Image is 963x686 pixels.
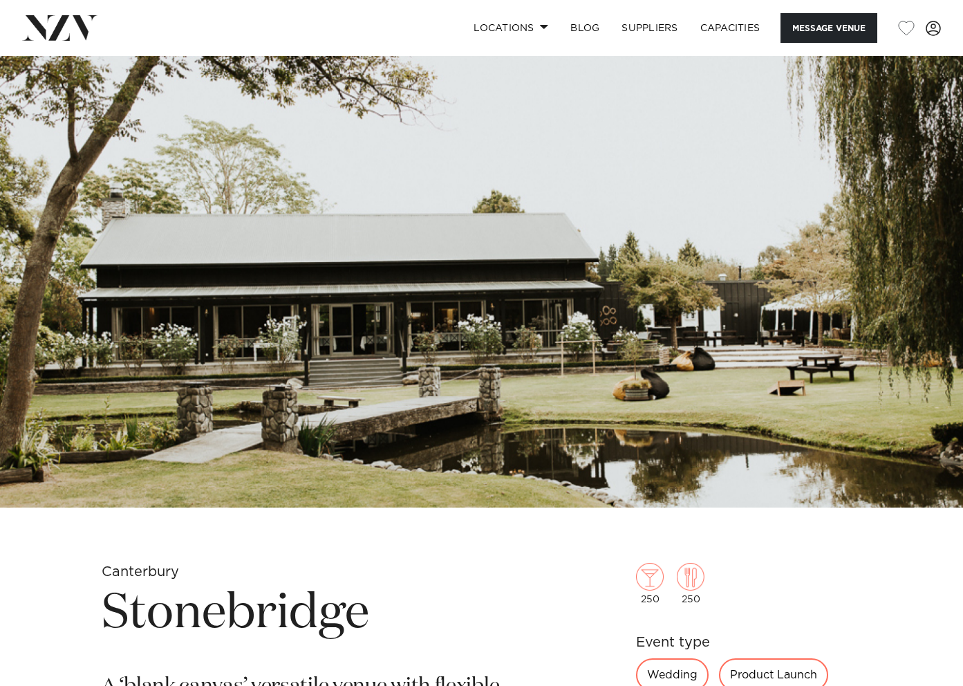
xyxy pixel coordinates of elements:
[636,563,664,604] div: 250
[610,13,689,43] a: SUPPLIERS
[102,565,179,579] small: Canterbury
[636,563,664,591] img: cocktail.png
[689,13,772,43] a: Capacities
[636,632,861,653] h6: Event type
[559,13,610,43] a: BLOG
[677,563,704,604] div: 250
[102,582,538,646] h1: Stonebridge
[780,13,877,43] button: Message Venue
[462,13,559,43] a: Locations
[22,15,97,40] img: nzv-logo.png
[677,563,704,591] img: dining.png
